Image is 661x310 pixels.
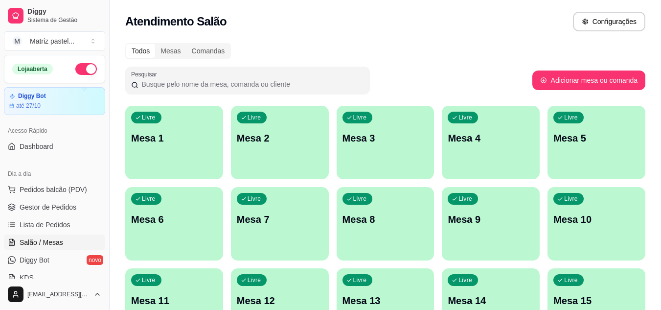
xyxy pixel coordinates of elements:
[448,213,534,226] p: Mesa 9
[4,31,105,51] button: Select a team
[142,114,156,121] p: Livre
[142,276,156,284] p: Livre
[186,44,230,58] div: Comandas
[20,255,49,265] span: Diggy Bot
[12,36,22,46] span: M
[131,131,217,145] p: Mesa 1
[564,276,578,284] p: Livre
[573,12,645,31] button: Configurações
[4,87,105,115] a: Diggy Botaté 27/10
[248,195,261,203] p: Livre
[30,36,74,46] div: Matriz pastel ...
[4,139,105,154] a: Dashboard
[16,102,41,110] article: até 27/10
[20,220,70,230] span: Lista de Pedidos
[237,213,323,226] p: Mesa 7
[237,294,323,308] p: Mesa 12
[353,195,367,203] p: Livre
[458,195,472,203] p: Livre
[4,182,105,197] button: Pedidos balcão (PDV)
[4,283,105,306] button: [EMAIL_ADDRESS][DOMAIN_NAME]
[4,235,105,250] a: Salão / Mesas
[442,187,540,261] button: LivreMesa 9
[20,238,63,247] span: Salão / Mesas
[458,114,472,121] p: Livre
[4,270,105,286] a: KDS
[4,199,105,215] a: Gestor de Pedidos
[4,4,105,27] a: DiggySistema de Gestão
[553,213,639,226] p: Mesa 10
[126,44,155,58] div: Todos
[27,7,101,16] span: Diggy
[155,44,186,58] div: Mesas
[342,213,429,226] p: Mesa 8
[448,294,534,308] p: Mesa 14
[231,187,329,261] button: LivreMesa 7
[138,79,364,89] input: Pesquisar
[442,106,540,179] button: LivreMesa 4
[237,131,323,145] p: Mesa 2
[20,142,53,151] span: Dashboard
[20,273,34,283] span: KDS
[20,185,87,194] span: Pedidos balcão (PDV)
[131,213,217,226] p: Mesa 6
[125,14,227,29] h2: Atendimento Salão
[27,290,90,298] span: [EMAIL_ADDRESS][DOMAIN_NAME]
[353,276,367,284] p: Livre
[547,187,645,261] button: LivreMesa 10
[125,187,223,261] button: LivreMesa 6
[75,63,97,75] button: Alterar Status
[337,106,434,179] button: LivreMesa 3
[4,123,105,139] div: Acesso Rápido
[248,276,261,284] p: Livre
[18,93,46,100] article: Diggy Bot
[564,195,578,203] p: Livre
[342,294,429,308] p: Mesa 13
[20,202,76,212] span: Gestor de Pedidos
[448,131,534,145] p: Mesa 4
[564,114,578,121] p: Livre
[142,195,156,203] p: Livre
[231,106,329,179] button: LivreMesa 2
[27,16,101,24] span: Sistema de Gestão
[4,217,105,233] a: Lista de Pedidos
[532,71,645,90] button: Adicionar mesa ou comanda
[553,131,639,145] p: Mesa 5
[248,114,261,121] p: Livre
[458,276,472,284] p: Livre
[337,187,434,261] button: LivreMesa 8
[342,131,429,145] p: Mesa 3
[4,252,105,268] a: Diggy Botnovo
[125,106,223,179] button: LivreMesa 1
[553,294,639,308] p: Mesa 15
[12,64,53,74] div: Loja aberta
[547,106,645,179] button: LivreMesa 5
[353,114,367,121] p: Livre
[131,70,160,78] label: Pesquisar
[131,294,217,308] p: Mesa 11
[4,166,105,182] div: Dia a dia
